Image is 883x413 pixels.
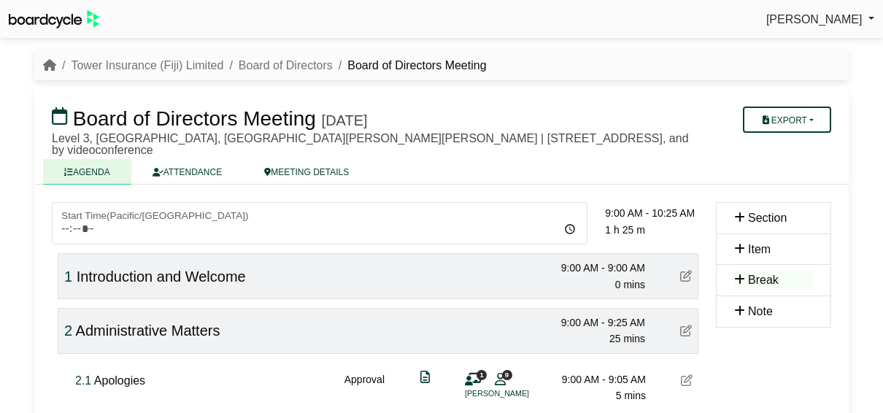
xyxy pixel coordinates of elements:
[616,390,646,401] span: 5 mins
[239,59,333,72] a: Board of Directors
[605,205,707,221] div: 9:00 AM - 10:25 AM
[344,371,385,404] div: Approval
[766,10,874,29] a: [PERSON_NAME]
[748,274,779,286] span: Break
[543,314,645,331] div: 9:00 AM - 9:25 AM
[743,107,831,133] button: Export
[73,107,316,130] span: Board of Directors Meeting
[609,333,645,344] span: 25 mins
[477,370,487,379] span: 1
[71,59,223,72] a: Tower Insurance (Fiji) Limited
[94,374,145,387] span: Apologies
[9,10,99,28] img: BoardcycleBlackGreen-aaafeed430059cb809a45853b8cf6d952af9d84e6e89e1f1685b34bfd5cb7d64.svg
[76,323,220,339] span: Administrative Matters
[43,56,487,75] nav: breadcrumb
[748,305,773,317] span: Note
[766,13,863,26] span: [PERSON_NAME]
[43,159,131,185] a: AGENDA
[64,323,72,339] span: Click to fine tune number
[615,279,645,290] span: 0 mins
[502,370,512,379] span: 9
[77,269,246,285] span: Introduction and Welcome
[64,269,72,285] span: Click to fine tune number
[465,387,574,400] li: [PERSON_NAME]
[544,371,646,387] div: 9:00 AM - 9:05 AM
[243,159,370,185] a: MEETING DETAILS
[605,224,644,236] span: 1 h 25 m
[748,212,787,224] span: Section
[748,243,771,255] span: Item
[75,374,91,387] span: Click to fine tune number
[131,159,243,185] a: ATTENDANCE
[333,56,487,75] li: Board of Directors Meeting
[52,132,689,156] span: Level 3, [GEOGRAPHIC_DATA], [GEOGRAPHIC_DATA][PERSON_NAME][PERSON_NAME] | [STREET_ADDRESS], and b...
[322,112,368,129] div: [DATE]
[543,260,645,276] div: 9:00 AM - 9:00 AM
